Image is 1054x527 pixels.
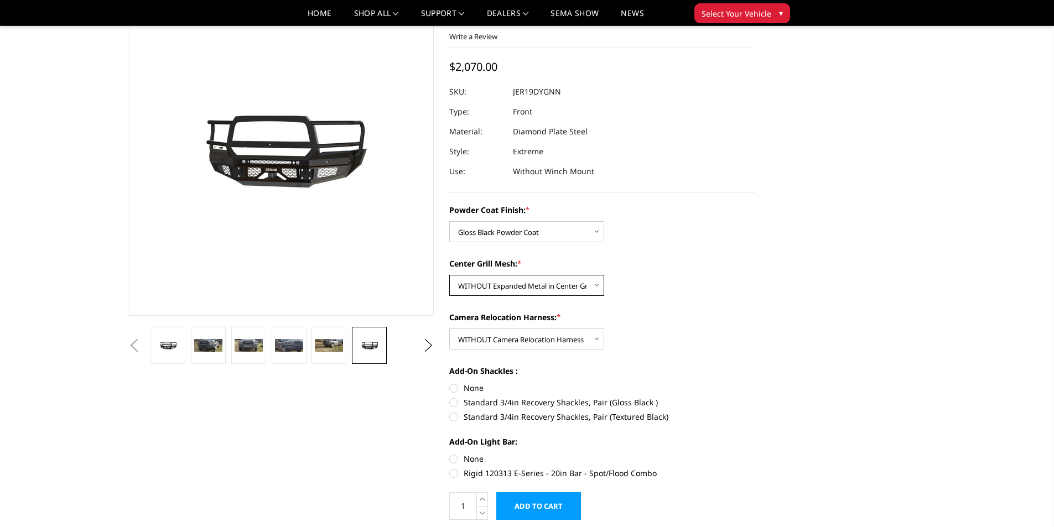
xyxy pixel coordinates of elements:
[449,411,755,422] label: Standard 3/4in Recovery Shackles, Pair (Textured Black)
[449,122,505,142] dt: Material:
[449,258,755,269] label: Center Grill Mesh:
[449,161,505,181] dt: Use:
[513,122,588,142] dd: Diamond Plate Steel
[354,9,399,25] a: shop all
[355,338,383,352] img: 2019-2025 Ram 4500-5500 - FT Series - Extreme Front Bumper
[315,339,343,352] img: 2019-2025 Ram 4500-5500 - FT Series - Extreme Front Bumper
[449,204,755,216] label: Powder Coat Finish:
[487,9,529,25] a: Dealers
[449,453,755,465] label: None
[275,339,303,352] img: 2019-2025 Ram 4500-5500 - FT Series - Extreme Front Bumper
[702,8,771,19] span: Select Your Vehicle
[694,3,790,23] button: Select Your Vehicle
[235,339,263,352] img: 2019-2025 Ram 4500-5500 - FT Series - Extreme Front Bumper
[449,142,505,161] dt: Style:
[449,365,755,377] label: Add-On Shackles :
[194,339,222,352] img: 2019-2025 Ram 4500-5500 - FT Series - Extreme Front Bumper
[449,436,755,447] label: Add-On Light Bar:
[513,102,532,122] dd: Front
[449,32,497,41] a: Write a Review
[126,337,143,354] button: Previous
[513,161,594,181] dd: Without Winch Mount
[449,102,505,122] dt: Type:
[449,82,505,102] dt: SKU:
[449,467,755,479] label: Rigid 120313 E-Series - 20in Bar - Spot/Flood Combo
[621,9,643,25] a: News
[420,337,437,354] button: Next
[496,492,581,520] input: Add to Cart
[551,9,599,25] a: SEMA Show
[449,396,755,408] label: Standard 3/4in Recovery Shackles, Pair (Gloss Black )
[999,474,1054,527] iframe: Chat Widget
[449,382,755,394] label: None
[449,311,755,323] label: Camera Relocation Harness:
[513,82,561,102] dd: JER19DYGNN
[449,59,497,74] span: $2,070.00
[421,9,465,25] a: Support
[779,7,783,19] span: ▾
[513,142,543,161] dd: Extreme
[308,9,331,25] a: Home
